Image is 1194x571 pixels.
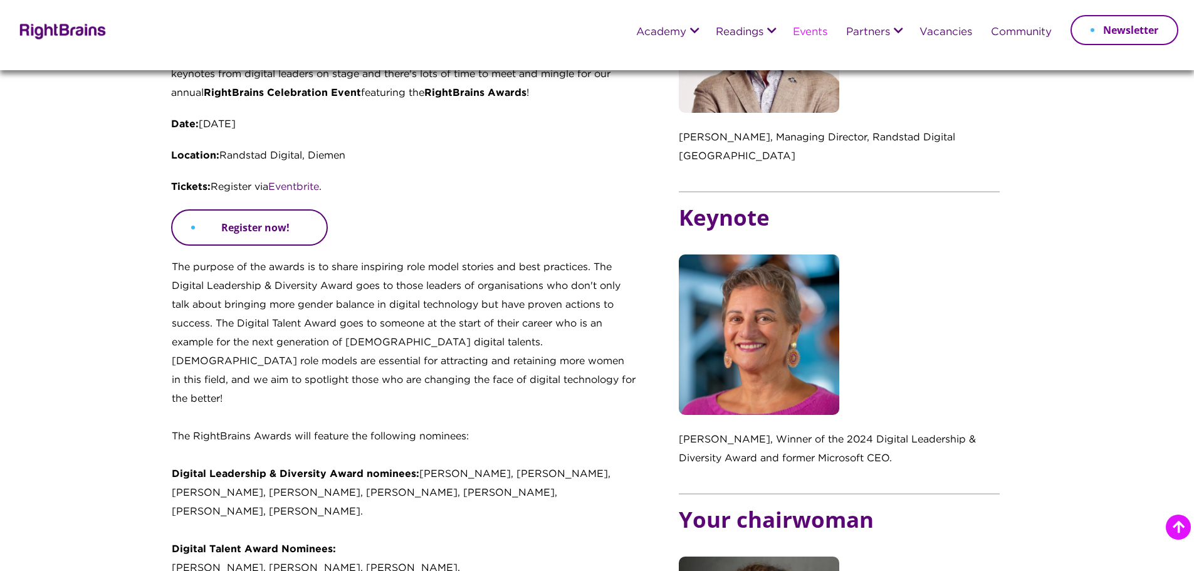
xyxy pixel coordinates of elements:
[171,151,345,160] span: Randstad Digital, Diemen
[716,27,763,38] a: Readings
[171,209,328,246] a: Register now!
[172,469,419,479] strong: Digital Leadership & Diversity Award nominees:
[171,51,617,98] span: Following the success stories of previous years, we will bring an inspiring programme with keynot...
[1071,15,1178,45] a: Newsletter
[171,120,236,129] span: [DATE]
[172,258,636,427] p: The purpose of the awards is to share inspiring role model stories and best practices. The Digita...
[846,27,890,38] a: Partners
[679,507,1000,557] h5: Your chairwoman
[991,27,1052,38] a: Community
[636,27,686,38] a: Academy
[16,21,107,39] img: Rightbrains
[679,205,1000,254] h5: Keynote
[268,182,319,192] a: Eventbrite
[204,88,264,98] strong: RightBrains
[171,151,219,160] strong: Location:
[171,178,637,209] p: Register via .
[679,128,1000,179] p: [PERSON_NAME], Managing Director, Randstad Digital [GEOGRAPHIC_DATA]
[267,88,361,98] strong: Celebration Event
[171,120,199,129] strong: Date:
[679,431,1000,481] p: [PERSON_NAME], Winner of the 2024 Digital Leadership & Diversity Award and former Microsoft CEO.
[919,27,972,38] a: Vacancies
[172,427,636,465] p: The RightBrains Awards will feature the following nominees:
[793,27,827,38] a: Events
[424,88,526,98] strong: RightBrains Awards
[172,545,336,554] strong: Digital Talent Award Nominees:
[171,182,211,192] strong: Tickets:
